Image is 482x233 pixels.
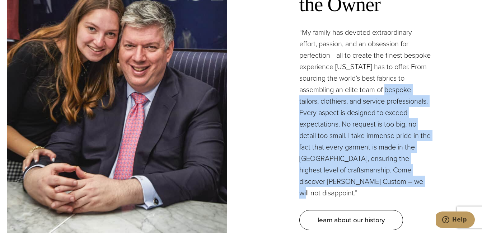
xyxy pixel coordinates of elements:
p: “My family has devoted extraordinary effort, passion, and an obsession for perfection—all to crea... [299,27,431,199]
a: learn about our history [299,210,403,230]
iframe: Opens a widget where you can chat to one of our agents [436,211,475,229]
span: learn about our history [318,215,385,225]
